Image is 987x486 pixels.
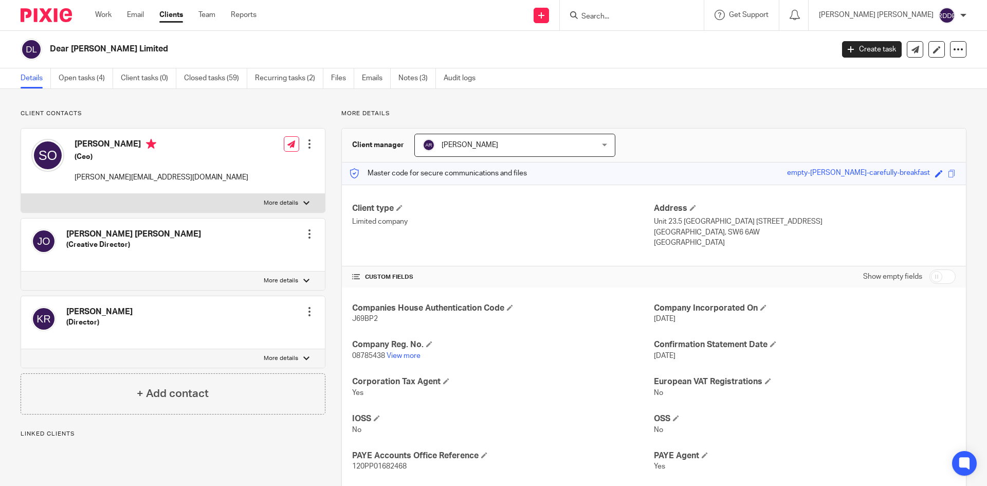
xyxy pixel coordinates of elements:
p: Master code for secure communications and files [350,168,527,178]
img: svg%3E [21,39,42,60]
h4: Corporation Tax Agent [352,376,654,387]
h4: IOSS [352,413,654,424]
h4: [PERSON_NAME] [75,139,248,152]
a: View more [387,352,421,359]
h5: (Creative Director) [66,240,201,250]
h4: + Add contact [137,386,209,402]
span: 08785438 [352,352,385,359]
p: More details [341,110,966,118]
span: 120PP01682468 [352,463,407,470]
span: Get Support [729,11,769,19]
h4: Company Reg. No. [352,339,654,350]
a: Closed tasks (59) [184,68,247,88]
h4: PAYE Agent [654,451,956,461]
p: [PERSON_NAME][EMAIL_ADDRESS][DOMAIN_NAME] [75,172,248,183]
span: [PERSON_NAME] [442,141,498,149]
p: Limited company [352,217,654,227]
h4: PAYE Accounts Office Reference [352,451,654,461]
div: empty-[PERSON_NAME]-carefully-breakfast [787,168,930,179]
i: Primary [146,139,156,149]
p: [GEOGRAPHIC_DATA], SW6 6AW [654,227,956,238]
input: Search [580,12,673,22]
img: Pixie [21,8,72,22]
a: Email [127,10,144,20]
img: svg%3E [31,229,56,254]
a: Client tasks (0) [121,68,176,88]
img: svg%3E [31,139,64,172]
p: More details [264,199,298,207]
label: Show empty fields [863,272,922,282]
a: Clients [159,10,183,20]
p: [PERSON_NAME] [PERSON_NAME] [819,10,934,20]
span: Yes [654,463,665,470]
h2: Dear [PERSON_NAME] Limited [50,44,671,55]
a: Team [198,10,215,20]
p: More details [264,277,298,285]
h4: Company Incorporated On [654,303,956,314]
a: Emails [362,68,391,88]
p: Linked clients [21,430,325,438]
a: Work [95,10,112,20]
a: Recurring tasks (2) [255,68,323,88]
span: No [654,426,663,434]
span: No [352,426,361,434]
h3: Client manager [352,140,404,150]
img: svg%3E [31,307,56,331]
p: Client contacts [21,110,325,118]
p: Unit 23.5 [GEOGRAPHIC_DATA] [STREET_ADDRESS] [654,217,956,227]
a: Reports [231,10,257,20]
h4: [PERSON_NAME] [66,307,133,317]
h4: Client type [352,203,654,214]
h5: (Ceo) [75,152,248,162]
h4: CUSTOM FIELDS [352,273,654,281]
span: Yes [352,389,363,397]
a: Audit logs [444,68,483,88]
a: Details [21,68,51,88]
span: [DATE] [654,352,675,359]
img: svg%3E [423,139,435,151]
h4: Confirmation Statement Date [654,339,956,350]
a: Open tasks (4) [59,68,113,88]
span: No [654,389,663,397]
img: svg%3E [939,7,955,24]
h4: Companies House Authentication Code [352,303,654,314]
span: J69BP2 [352,315,378,322]
h4: European VAT Registrations [654,376,956,387]
span: [DATE] [654,315,675,322]
p: More details [264,354,298,363]
a: Notes (3) [398,68,436,88]
h4: OSS [654,413,956,424]
h4: Address [654,203,956,214]
h5: (Director) [66,317,133,328]
p: [GEOGRAPHIC_DATA] [654,238,956,248]
a: Create task [842,41,902,58]
h4: [PERSON_NAME] [PERSON_NAME] [66,229,201,240]
a: Files [331,68,354,88]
